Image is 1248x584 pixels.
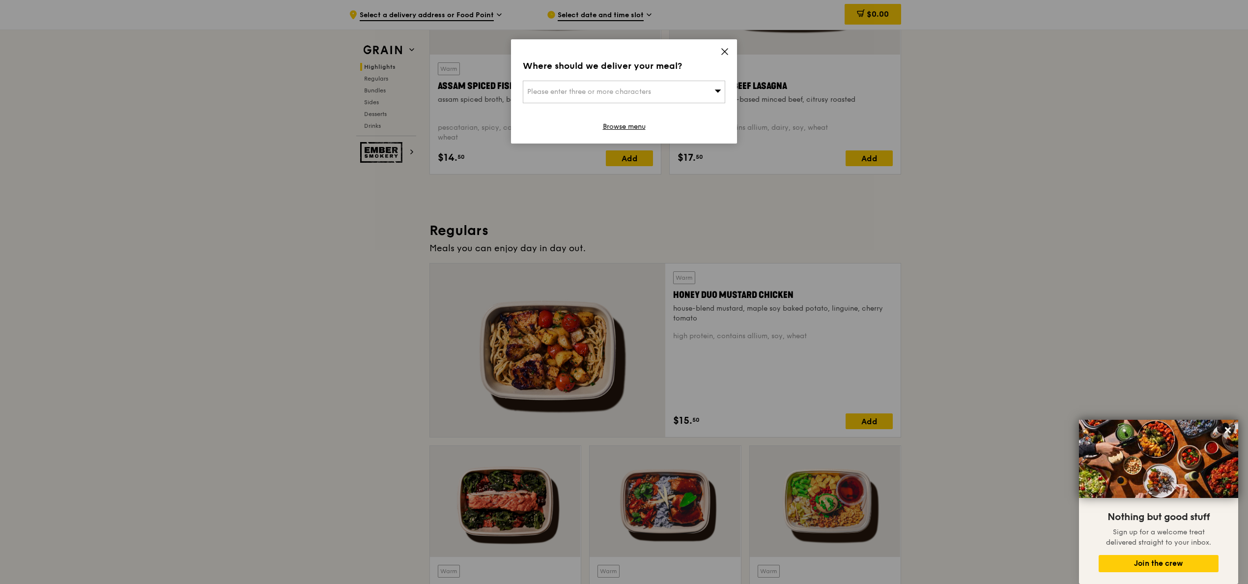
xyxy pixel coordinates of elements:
div: Where should we deliver your meal? [523,59,725,73]
span: Please enter three or more characters [527,88,651,96]
span: Nothing but good stuff [1107,511,1210,523]
span: Sign up for a welcome treat delivered straight to your inbox. [1106,528,1211,547]
a: Browse menu [603,122,646,132]
button: Join the crew [1099,555,1219,572]
button: Close [1220,422,1236,438]
img: DSC07876-Edit02-Large.jpeg [1079,420,1238,498]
